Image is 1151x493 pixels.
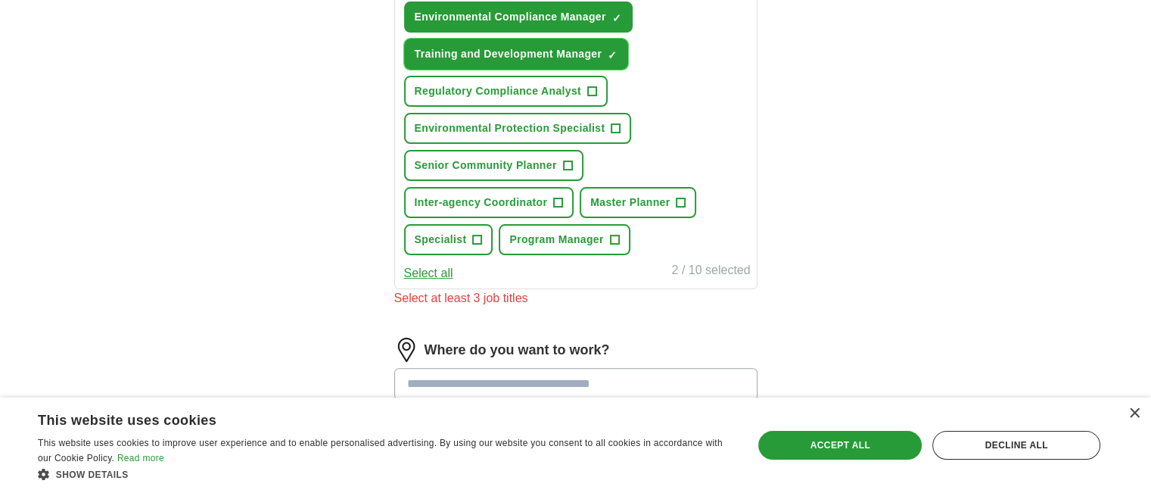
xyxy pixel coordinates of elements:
[425,340,610,360] label: Where do you want to work?
[404,113,632,144] button: Environmental Protection Specialist
[394,338,418,362] img: location.png
[404,264,453,282] button: Select all
[1128,408,1140,420] div: Close
[932,431,1100,460] div: Decline all
[415,83,581,99] span: Regulatory Compliance Analyst
[580,187,696,218] button: Master Planner
[415,158,557,173] span: Senior Community Planner
[608,49,617,61] span: ✓
[415,46,602,62] span: Training and Development Manager
[404,2,633,33] button: Environmental Compliance Manager✓
[415,120,605,136] span: Environmental Protection Specialist
[415,232,467,248] span: Specialist
[415,195,548,211] span: Inter-agency Coordinator
[758,431,922,460] div: Accept all
[590,195,670,211] span: Master Planner
[612,12,621,24] span: ✓
[404,187,574,218] button: Inter-agency Coordinator
[38,466,732,482] div: Show details
[56,470,129,480] span: Show details
[38,438,723,463] span: This website uses cookies to improve user experience and to enable personalised advertising. By u...
[415,9,606,25] span: Environmental Compliance Manager
[671,261,750,282] div: 2 / 10 selected
[509,232,603,248] span: Program Manager
[404,39,629,70] button: Training and Development Manager✓
[394,289,757,307] div: Select at least 3 job titles
[404,76,608,107] button: Regulatory Compliance Analyst
[499,224,630,255] button: Program Manager
[404,224,493,255] button: Specialist
[117,453,164,463] a: Read more, opens a new window
[38,407,694,429] div: This website uses cookies
[404,150,583,181] button: Senior Community Planner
